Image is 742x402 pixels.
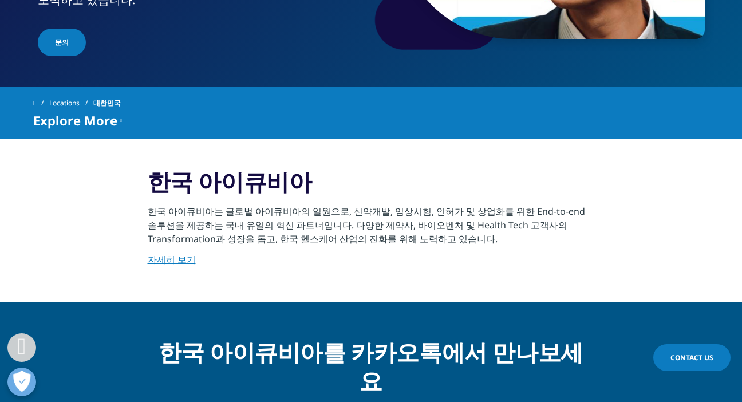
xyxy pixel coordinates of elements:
span: 문의 [55,37,69,48]
a: 문의 [38,29,86,56]
a: Locations [49,93,93,113]
a: 자세히 보기 [148,253,196,266]
span: 대한민국 [93,93,121,113]
p: 한국 아이큐비아는 글로벌 아이큐비아의 일원으로, 신약개발, 임상시험, 인허가 및 상업화를 위한 End-to-end 솔루션을 제공하는 국내 유일의 혁신 파트너입니다. 다양한 제... [148,204,595,253]
h3: 한국 아이큐비아 [148,167,595,204]
span: Explore More [33,113,117,127]
button: 개방형 기본 설정 [7,368,36,396]
span: Contact Us [670,353,713,362]
a: Contact Us [653,344,731,371]
div: 한국 아이큐비아를 카카오톡에서 만나보세요 [150,330,592,395]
